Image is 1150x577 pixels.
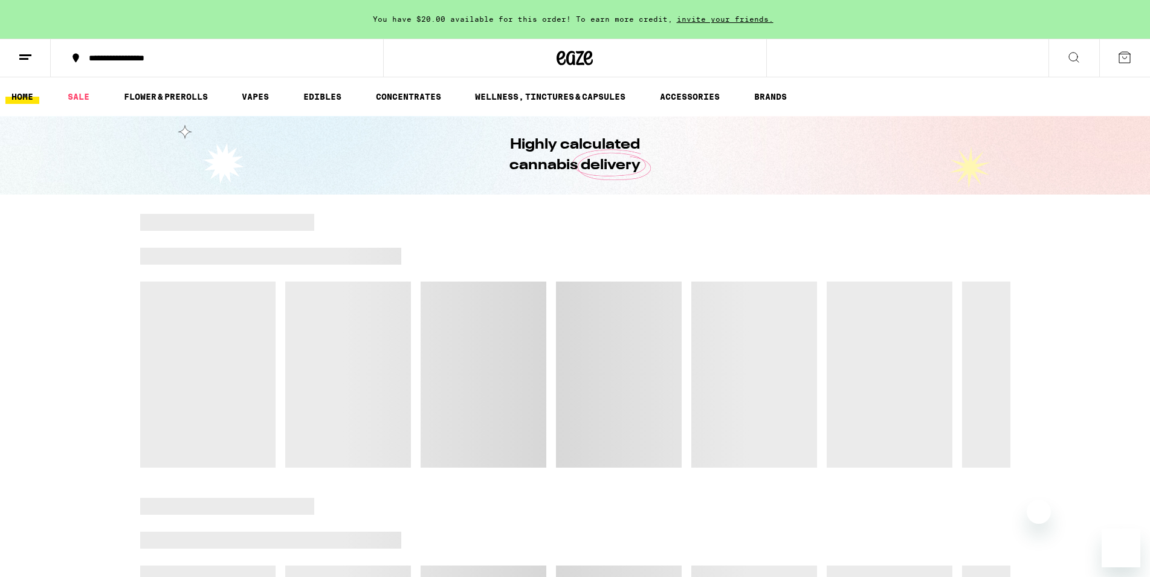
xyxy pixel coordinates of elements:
[1027,500,1051,524] iframe: Close message
[673,15,778,23] span: invite your friends.
[297,89,347,104] a: EDIBLES
[469,89,632,104] a: WELLNESS, TINCTURES & CAPSULES
[748,89,793,104] a: BRANDS
[373,15,673,23] span: You have $20.00 available for this order! To earn more credit,
[62,89,95,104] a: SALE
[236,89,275,104] a: VAPES
[118,89,214,104] a: FLOWER & PREROLLS
[370,89,447,104] a: CONCENTRATES
[5,89,39,104] a: HOME
[654,89,726,104] a: ACCESSORIES
[1102,529,1140,567] iframe: Button to launch messaging window
[476,135,675,176] h1: Highly calculated cannabis delivery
